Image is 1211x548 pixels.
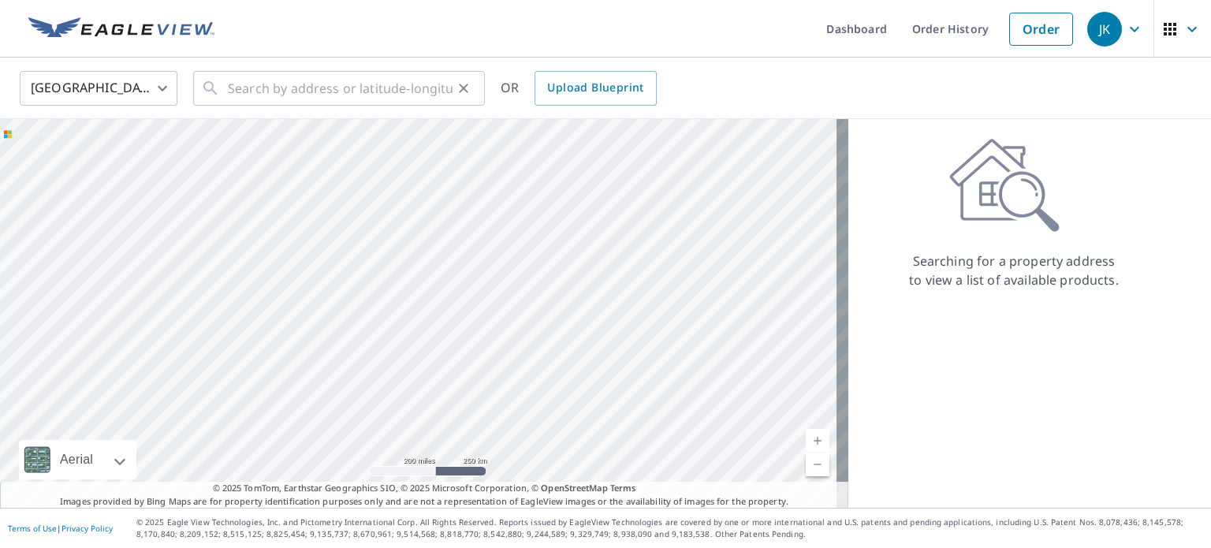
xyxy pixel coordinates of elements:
div: Aerial [19,440,136,479]
a: Upload Blueprint [535,71,656,106]
a: Current Level 5, Zoom In [806,429,829,453]
div: Aerial [55,440,98,479]
a: Current Level 5, Zoom Out [806,453,829,476]
input: Search by address or latitude-longitude [228,66,453,110]
a: Terms [610,482,636,494]
p: | [8,524,113,533]
span: Upload Blueprint [547,78,643,98]
p: Searching for a property address to view a list of available products. [908,252,1120,289]
div: [GEOGRAPHIC_DATA] [20,66,177,110]
a: Privacy Policy [61,523,113,534]
span: © 2025 TomTom, Earthstar Geographics SIO, © 2025 Microsoft Corporation, © [213,482,636,495]
p: © 2025 Eagle View Technologies, Inc. and Pictometry International Corp. All Rights Reserved. Repo... [136,516,1203,540]
div: OR [501,71,657,106]
a: Order [1009,13,1073,46]
a: OpenStreetMap [541,482,607,494]
div: JK [1087,12,1122,47]
img: EV Logo [28,17,214,41]
button: Clear [453,77,475,99]
a: Terms of Use [8,523,57,534]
